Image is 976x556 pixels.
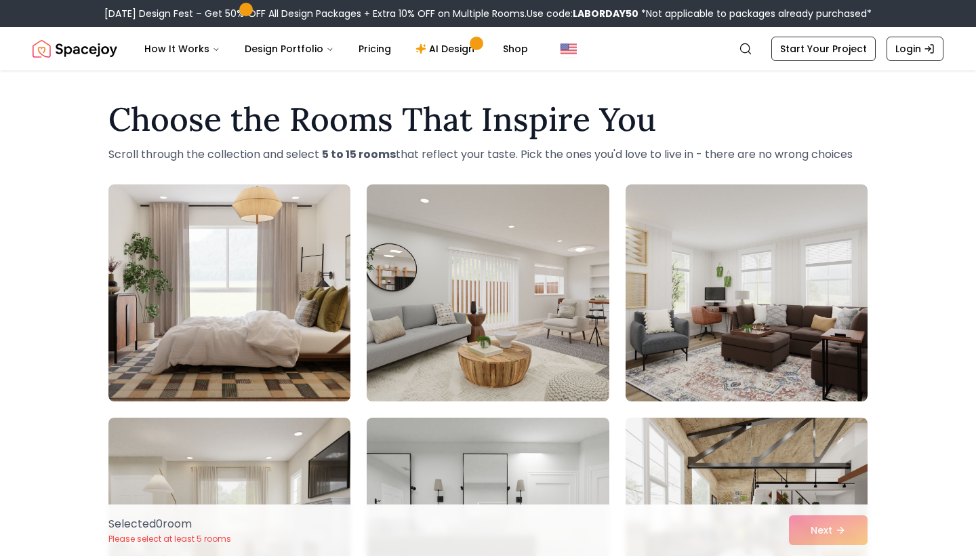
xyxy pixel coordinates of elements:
[108,146,868,163] p: Scroll through the collection and select that reflect your taste. Pick the ones you'd love to liv...
[108,534,231,544] p: Please select at least 5 rooms
[322,146,396,162] strong: 5 to 15 rooms
[492,35,539,62] a: Shop
[33,35,117,62] img: Spacejoy Logo
[104,7,872,20] div: [DATE] Design Fest – Get 50% OFF All Design Packages + Extra 10% OFF on Multiple Rooms.
[108,184,350,401] img: Room room-1
[626,184,868,401] img: Room room-3
[108,103,868,136] h1: Choose the Rooms That Inspire You
[348,35,402,62] a: Pricing
[527,7,638,20] span: Use code:
[573,7,638,20] b: LABORDAY50
[33,35,117,62] a: Spacejoy
[405,35,489,62] a: AI Design
[638,7,872,20] span: *Not applicable to packages already purchased*
[771,37,876,61] a: Start Your Project
[561,41,577,57] img: United States
[367,184,609,401] img: Room room-2
[33,27,943,71] nav: Global
[234,35,345,62] button: Design Portfolio
[108,516,231,532] p: Selected 0 room
[887,37,943,61] a: Login
[134,35,231,62] button: How It Works
[134,35,539,62] nav: Main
